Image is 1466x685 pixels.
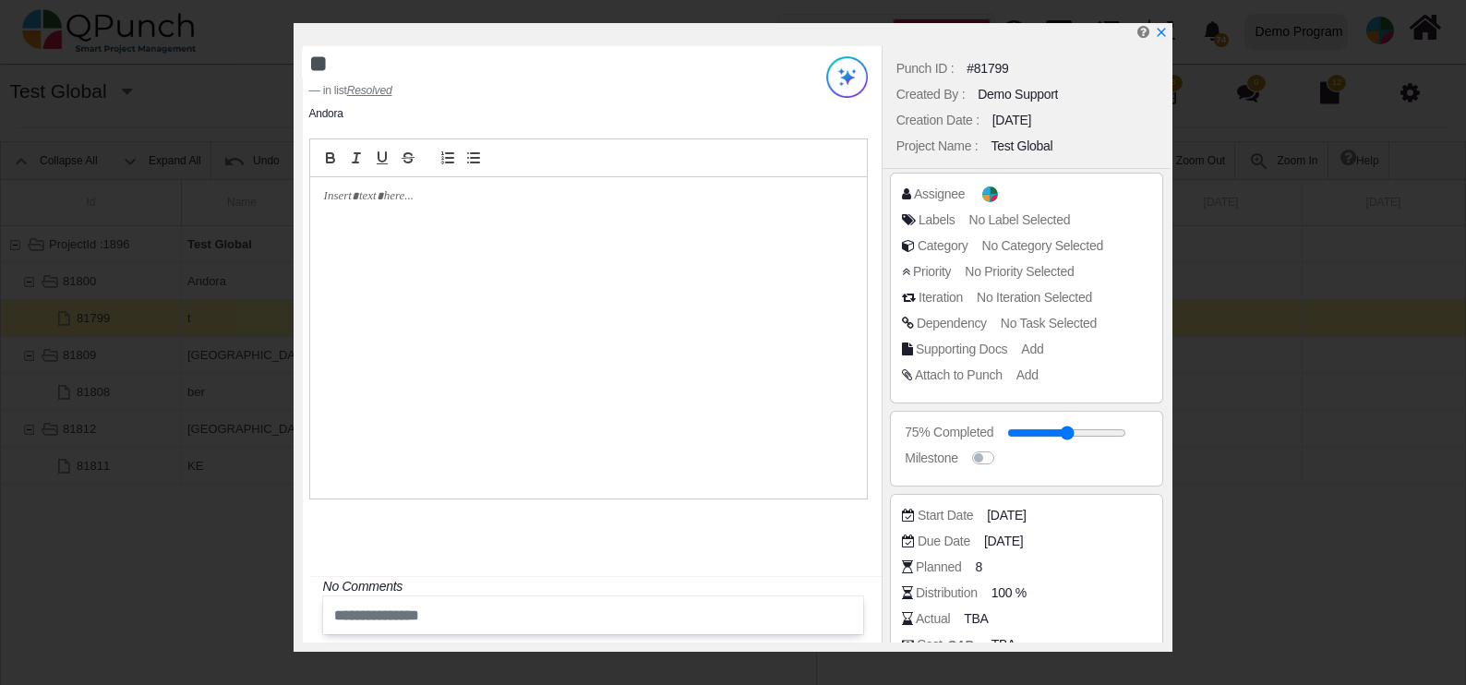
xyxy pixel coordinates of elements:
[975,558,982,577] span: 8
[969,212,1071,227] span: No Label Selected
[991,583,1027,603] span: 100 %
[991,635,1015,655] span: TBA
[896,137,979,156] div: Project Name :
[919,288,963,307] div: Iteration
[915,366,1003,385] div: Attach to Punch
[918,532,970,551] div: Due Date
[1001,316,1097,330] span: No Task Selected
[916,558,961,577] div: Planned
[916,340,1007,359] div: Supporting Docs
[914,185,965,204] div: Assignee
[982,186,998,202] span: Demo Support
[323,579,403,594] i: No Comments
[977,290,1092,305] span: No Iteration Selected
[984,532,1023,551] span: [DATE]
[905,449,957,468] div: Milestone
[982,186,998,202] img: avatar
[1021,342,1043,356] span: Add
[917,314,987,333] div: Dependency
[1016,367,1039,382] span: Add
[965,264,1074,279] span: No Priority Selected
[916,609,950,629] div: Actual
[982,238,1103,253] span: No Category Selected
[964,609,988,629] span: TBA
[918,236,968,256] div: Category
[987,506,1026,525] span: [DATE]
[947,638,973,652] b: QAR
[991,137,1052,156] div: Test Global
[913,262,951,282] div: Priority
[905,423,993,442] div: 75% Completed
[916,583,978,603] div: Distribution
[919,210,955,230] div: Labels
[918,506,973,525] div: Start Date
[917,635,978,655] div: Cost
